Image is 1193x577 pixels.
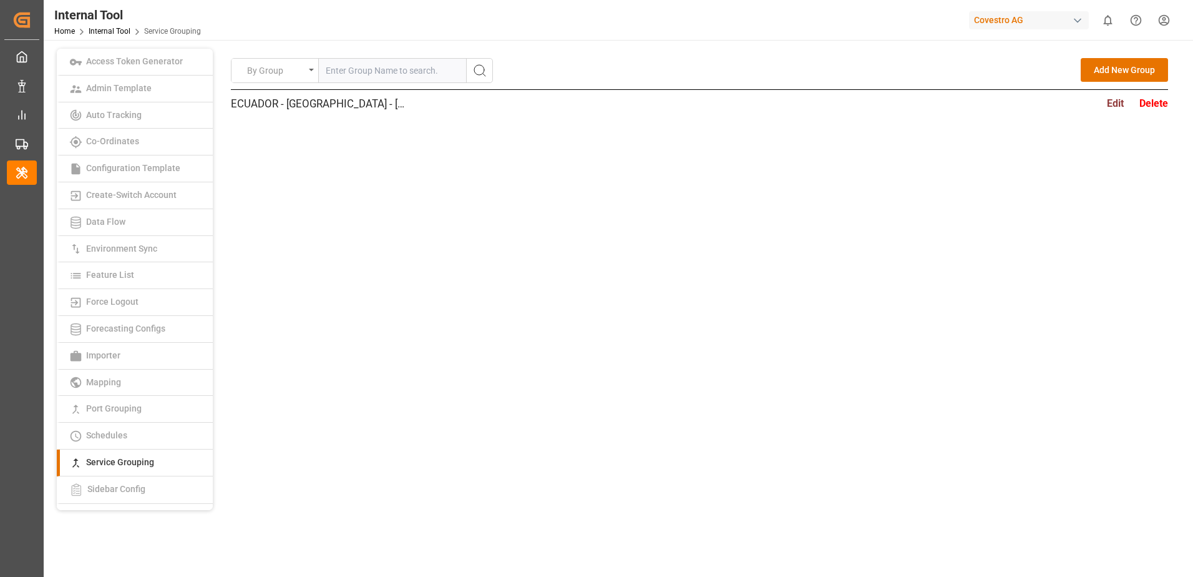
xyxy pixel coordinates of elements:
[82,190,180,200] span: Create-Switch Account
[89,27,130,36] a: Internal Tool
[57,49,213,76] a: Access Token Generator
[969,11,1089,29] div: Covestro AG
[82,297,142,307] span: Force Logout
[54,27,75,36] a: Home
[231,96,406,112] p: ECUADOR - [GEOGRAPHIC_DATA] - [GEOGRAPHIC_DATA]
[244,61,306,81] div: By Group
[1094,6,1122,34] button: show 0 new notifications
[57,236,213,263] a: Environment Sync
[57,76,213,102] a: Admin Template
[1107,96,1124,112] div: Edit
[969,8,1094,32] button: Covestro AG
[82,163,184,173] span: Configuration Template
[57,343,213,370] a: Importer
[57,102,213,129] a: Auto Tracking
[82,430,131,440] span: Schedules
[1122,6,1150,34] button: Help Center
[231,59,318,82] button: open menu
[82,83,155,93] span: Admin Template
[57,289,213,316] a: Force Logout
[57,209,213,236] a: Data Flow
[319,59,466,82] input: Enter Group Name to search.
[82,457,158,467] span: Service Grouping
[57,370,213,397] a: Mapping
[57,396,213,423] a: Port Grouping
[57,129,213,155] a: Co-Ordinates
[82,56,187,66] span: Access Token Generator
[54,6,201,24] div: Internal Tool
[57,423,213,450] a: Schedules
[82,136,143,146] span: Co-Ordinates
[82,244,161,254] span: Environment Sync
[1139,96,1168,112] div: Delete
[82,110,145,120] span: Auto Tracking
[57,155,213,182] a: Configuration Template
[57,262,213,289] a: Feature List
[82,270,138,280] span: Feature List
[82,350,124,360] span: Importer
[57,450,213,476] a: Service Grouping
[82,377,125,387] span: Mapping
[57,476,213,504] a: Sidebar Config
[1081,58,1168,82] button: Add New Group
[82,403,145,413] span: Port Grouping
[82,217,129,227] span: Data Flow
[82,323,169,333] span: Forecasting Configs
[57,182,213,209] a: Create-Switch Account
[466,59,492,82] button: search button
[57,504,213,532] a: Solution Management
[84,484,149,494] span: Sidebar Config
[57,316,213,343] a: Forecasting Configs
